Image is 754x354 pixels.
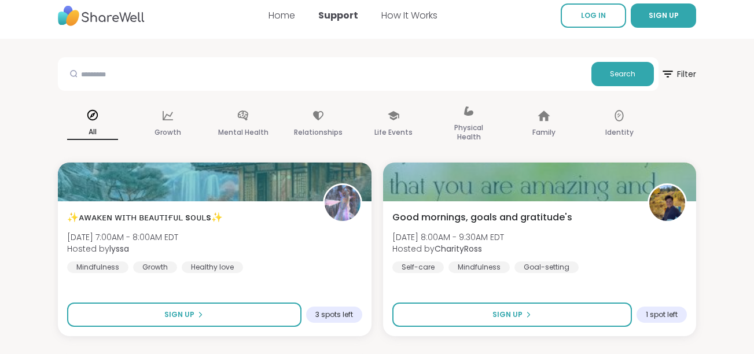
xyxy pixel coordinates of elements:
span: 1 spot left [646,310,678,319]
a: Home [269,9,295,22]
button: Sign Up [392,303,632,327]
button: Search [591,62,654,86]
span: Hosted by [392,243,504,255]
div: Self-care [392,261,444,273]
p: Mental Health [218,126,269,139]
img: CharityRoss [649,185,685,221]
span: Sign Up [164,309,194,320]
div: Goal-setting [514,261,579,273]
a: LOG IN [561,3,626,28]
span: 3 spots left [315,310,353,319]
b: lyssa [109,243,129,255]
button: Filter [661,57,696,91]
span: Search [610,69,635,79]
span: LOG IN [581,10,606,20]
div: Growth [133,261,177,273]
span: Good mornings, goals and gratitude's [392,211,572,224]
div: Mindfulness [448,261,510,273]
span: SIGN UP [649,10,679,20]
p: Physical Health [443,121,494,144]
span: Hosted by [67,243,178,255]
p: Family [532,126,556,139]
b: CharityRoss [435,243,482,255]
img: lyssa [325,185,361,221]
p: Life Events [374,126,413,139]
div: Healthy love [182,261,243,273]
p: Growth [155,126,181,139]
a: Support [318,9,358,22]
p: All [67,125,118,140]
p: Relationships [294,126,343,139]
button: SIGN UP [631,3,696,28]
span: [DATE] 7:00AM - 8:00AM EDT [67,231,178,243]
p: Identity [605,126,634,139]
span: Sign Up [492,309,523,320]
span: [DATE] 8:00AM - 9:30AM EDT [392,231,504,243]
div: Mindfulness [67,261,128,273]
button: Sign Up [67,303,301,327]
a: How It Works [381,9,437,22]
span: Filter [661,60,696,88]
span: ✨ᴀᴡᴀᴋᴇɴ ᴡɪᴛʜ ʙᴇᴀᴜᴛɪғᴜʟ sᴏᴜʟs✨ [67,211,223,224]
